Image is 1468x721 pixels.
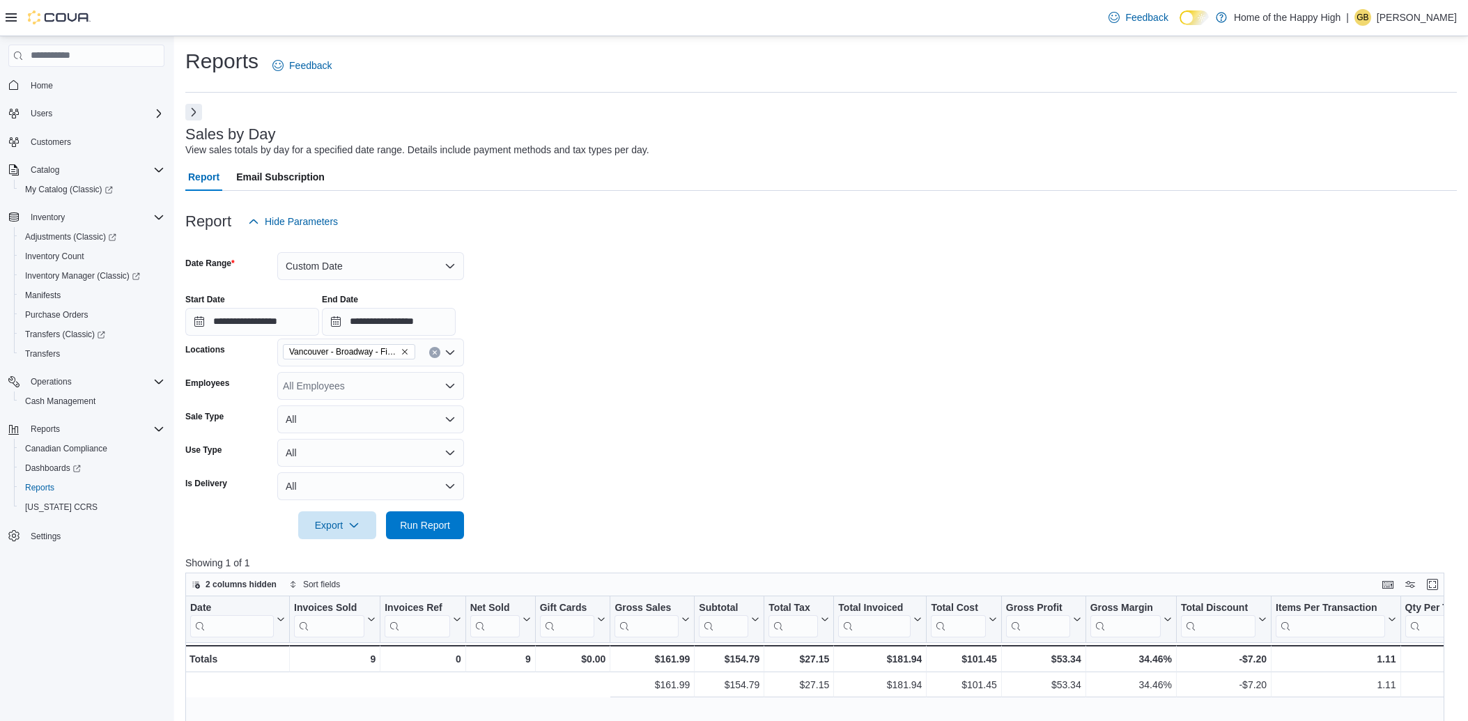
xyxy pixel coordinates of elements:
[931,601,985,614] div: Total Cost
[838,651,922,667] div: $181.94
[25,527,164,544] span: Settings
[20,326,164,343] span: Transfers (Classic)
[25,421,65,437] button: Reports
[1276,601,1396,637] button: Items Per Transaction
[31,137,71,148] span: Customers
[284,576,346,593] button: Sort fields
[25,162,164,178] span: Catalog
[615,601,679,614] div: Gross Sales
[277,439,464,467] button: All
[1180,25,1180,26] span: Dark Mode
[25,290,61,301] span: Manifests
[20,228,122,245] a: Adjustments (Classic)
[838,601,911,637] div: Total Invoiced
[20,499,103,515] a: [US_STATE] CCRS
[265,215,338,228] span: Hide Parameters
[20,228,164,245] span: Adjustments (Classic)
[615,601,679,637] div: Gross Sales
[25,251,84,262] span: Inventory Count
[768,676,829,693] div: $27.15
[185,47,258,75] h1: Reports
[20,326,111,343] a: Transfers (Classic)
[931,601,985,637] div: Total Cost
[20,181,164,198] span: My Catalog (Classic)
[25,373,164,390] span: Operations
[20,393,164,410] span: Cash Management
[25,231,116,242] span: Adjustments (Classic)
[25,396,95,407] span: Cash Management
[1125,10,1168,24] span: Feedback
[1354,9,1371,26] div: Giovanna Barros
[1006,676,1081,693] div: $53.34
[3,160,170,180] button: Catalog
[20,460,86,476] a: Dashboards
[190,601,285,637] button: Date
[1234,9,1340,26] p: Home of the Happy High
[206,579,277,590] span: 2 columns hidden
[25,209,70,226] button: Inventory
[1090,601,1161,614] div: Gross Margin
[1090,651,1172,667] div: 34.46%
[768,601,818,614] div: Total Tax
[14,458,170,478] a: Dashboards
[429,347,440,358] button: Clear input
[1180,10,1209,25] input: Dark Mode
[615,601,690,637] button: Gross Sales
[25,209,164,226] span: Inventory
[28,10,91,24] img: Cova
[20,479,60,496] a: Reports
[25,421,164,437] span: Reports
[190,651,285,667] div: Totals
[931,676,996,693] div: $101.45
[540,651,606,667] div: $0.00
[277,405,464,433] button: All
[190,601,274,637] div: Date
[1276,601,1385,637] div: Items Per Transaction
[25,162,65,178] button: Catalog
[322,308,456,336] input: Press the down key to open a popover containing a calendar.
[3,132,170,152] button: Customers
[20,393,101,410] a: Cash Management
[294,651,376,667] div: 9
[768,651,829,667] div: $27.15
[185,258,235,269] label: Date Range
[185,556,1457,570] p: Showing 1 of 1
[20,460,164,476] span: Dashboards
[25,77,59,94] a: Home
[20,440,164,457] span: Canadian Compliance
[14,266,170,286] a: Inventory Manager (Classic)
[445,347,456,358] button: Open list of options
[14,305,170,325] button: Purchase Orders
[1276,676,1396,693] div: 1.11
[470,601,520,637] div: Net Sold
[540,601,606,637] button: Gift Cards
[445,380,456,391] button: Open list of options
[1380,576,1396,593] button: Keyboard shortcuts
[185,294,225,305] label: Start Date
[14,497,170,517] button: [US_STATE] CCRS
[768,601,818,637] div: Total Tax
[14,391,170,411] button: Cash Management
[385,601,461,637] button: Invoices Ref
[20,307,164,323] span: Purchase Orders
[236,163,325,191] span: Email Subscription
[14,180,170,199] a: My Catalog (Classic)
[838,601,922,637] button: Total Invoiced
[1276,651,1396,667] div: 1.11
[14,478,170,497] button: Reports
[385,601,449,614] div: Invoices Ref
[838,676,922,693] div: $181.94
[699,676,759,693] div: $154.79
[25,309,88,320] span: Purchase Orders
[1357,9,1368,26] span: GB
[20,440,113,457] a: Canadian Compliance
[185,126,276,143] h3: Sales by Day
[20,307,94,323] a: Purchase Orders
[294,601,364,614] div: Invoices Sold
[1181,676,1267,693] div: -$7.20
[1006,651,1081,667] div: $53.34
[31,80,53,91] span: Home
[185,378,229,389] label: Employees
[1181,601,1255,614] div: Total Discount
[20,346,65,362] a: Transfers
